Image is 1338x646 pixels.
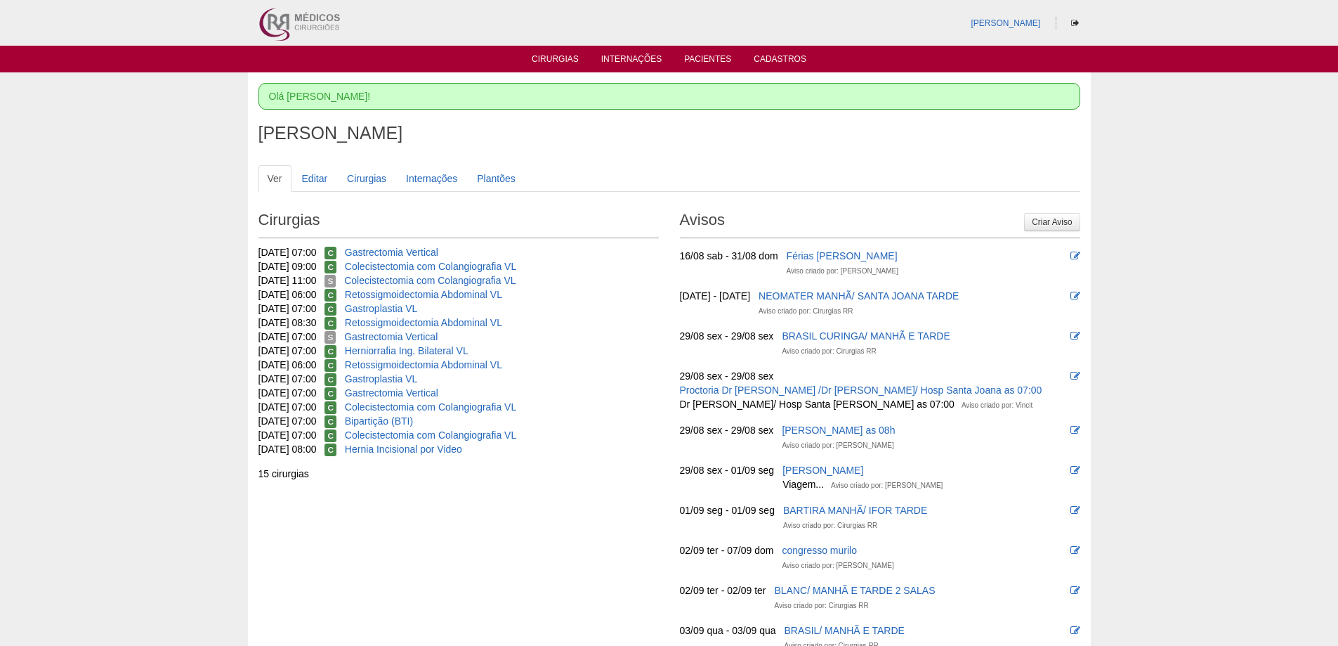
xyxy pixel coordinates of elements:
[785,625,905,636] a: BRASIL/ MANHÃ E TARDE
[258,444,317,455] span: [DATE] 08:00
[345,415,413,427] a: Bipartição (BTI)
[787,264,898,278] div: Aviso criado por: [PERSON_NAME]
[345,303,418,314] a: Gastroplastia VL
[774,599,868,613] div: Aviso criado por: Cirurgias RR
[680,624,776,638] div: 03/09 qua - 03/09 qua
[680,206,1080,238] h2: Avisos
[345,261,516,272] a: Colecistectomia com Colangiografia VL
[258,373,317,385] span: [DATE] 07:00
[680,583,766,597] div: 02/09 ter - 02/09 ter
[338,165,395,192] a: Cirurgias
[324,247,336,259] span: Confirmada
[258,387,317,399] span: [DATE] 07:00
[258,331,317,342] span: [DATE] 07:00
[324,444,336,456] span: Confirmada
[324,317,336,330] span: Confirmada
[258,206,659,238] h2: Cirurgias
[345,429,516,441] a: Colecistectomia com Colangiografia VL
[532,54,579,68] a: Cirurgias
[787,250,898,261] a: Férias [PERSON_NAME]
[680,423,774,437] div: 29/08 sex - 29/08 sex
[324,345,336,358] span: Confirmada
[397,165,466,192] a: Internações
[680,329,774,343] div: 29/08 sex - 29/08 sex
[345,373,418,385] a: Gastroplastia VL
[782,477,824,491] div: Viagem...
[324,415,336,428] span: Confirmada
[345,247,438,258] a: Gastrectomia Vertical
[324,373,336,386] span: Confirmada
[324,387,336,400] span: Confirmada
[759,304,853,318] div: Aviso criado por: Cirurgias RR
[680,249,778,263] div: 16/08 sab - 31/08 dom
[258,401,317,413] span: [DATE] 07:00
[345,401,516,413] a: Colecistectomia com Colangiografia VL
[324,401,336,414] span: Confirmada
[258,429,317,441] span: [DATE] 07:00
[344,331,438,342] a: Gastrectomia Vertical
[782,545,857,556] a: congresso murilo
[324,303,336,316] span: Confirmada
[680,463,775,477] div: 29/08 sex - 01/09 seg
[1071,19,1079,27] i: Sair
[344,275,516,286] a: Colecistectomia com Colangiografia VL
[1070,291,1080,301] i: Editar
[258,261,317,272] span: [DATE] 09:00
[1070,505,1080,515] i: Editar
[1070,586,1080,595] i: Editar
[258,289,317,300] span: [DATE] 06:00
[1070,425,1080,435] i: Editar
[754,54,806,68] a: Cadastros
[680,503,775,517] div: 01/09 seg - 01/09 seg
[782,559,893,573] div: Aviso criado por: [PERSON_NAME]
[782,465,863,476] a: [PERSON_NAME]
[293,165,337,192] a: Editar
[680,289,751,303] div: [DATE] - [DATE]
[258,124,1080,142] h1: [PERSON_NAME]
[774,585,935,596] a: BLANC/ MANHÃ E TARDE 2 SALAS
[680,397,955,411] div: Dr [PERSON_NAME]/ Hosp Santa [PERSON_NAME] as 07:00
[971,18,1040,28] a: [PERSON_NAME]
[782,439,893,453] div: Aviso criado por: [PERSON_NAME]
[1070,626,1080,635] i: Editar
[783,505,927,516] a: BARTIRA MANHÃ/ IFOR TARDE
[324,275,336,288] span: Suspensa
[324,429,336,442] span: Confirmada
[324,289,336,302] span: Confirmada
[1070,331,1080,341] i: Editar
[1024,213,1080,231] a: Criar Aviso
[831,479,943,493] div: Aviso criado por: [PERSON_NAME]
[258,317,317,328] span: [DATE] 08:30
[324,331,336,344] span: Suspensa
[345,289,502,300] a: Retossigmoidectomia Abdominal VL
[258,275,317,286] span: [DATE] 11:00
[1070,371,1080,381] i: Editar
[324,261,336,273] span: Confirmada
[1070,465,1080,475] i: Editar
[759,290,959,302] a: NEOMATER MANHÃ/ SANTA JOANA TARDE
[782,425,895,436] a: [PERSON_NAME] as 08h
[258,415,317,427] span: [DATE] 07:00
[324,359,336,372] span: Confirmada
[962,399,1032,413] div: Aviso criado por: Vincit
[684,54,731,68] a: Pacientes
[680,385,1042,396] a: Proctoria Dr [PERSON_NAME] /Dr [PERSON_NAME]/ Hosp Santa Joana as 07:00
[258,165,291,192] a: Ver
[782,344,876,358] div: Aviso criado por: Cirurgias RR
[258,83,1080,110] div: Olá [PERSON_NAME]!
[345,345,468,356] a: Herniorrafia Ing. Bilateral VL
[680,543,774,557] div: 02/09 ter - 07/09 dom
[258,247,317,258] span: [DATE] 07:00
[1070,251,1080,261] i: Editar
[601,54,662,68] a: Internações
[345,359,502,370] a: Retossigmoidectomia Abdominal VL
[258,303,317,314] span: [DATE] 07:00
[345,387,438,399] a: Gastrectomia Vertical
[258,345,317,356] span: [DATE] 07:00
[680,369,774,383] div: 29/08 sex - 29/08 sex
[782,330,950,342] a: BRASIL CURINGA/ MANHÃ E TARDE
[783,519,877,533] div: Aviso criado por: Cirurgias RR
[468,165,524,192] a: Plantões
[345,317,502,328] a: Retossigmoidectomia Abdominal VL
[258,359,317,370] span: [DATE] 06:00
